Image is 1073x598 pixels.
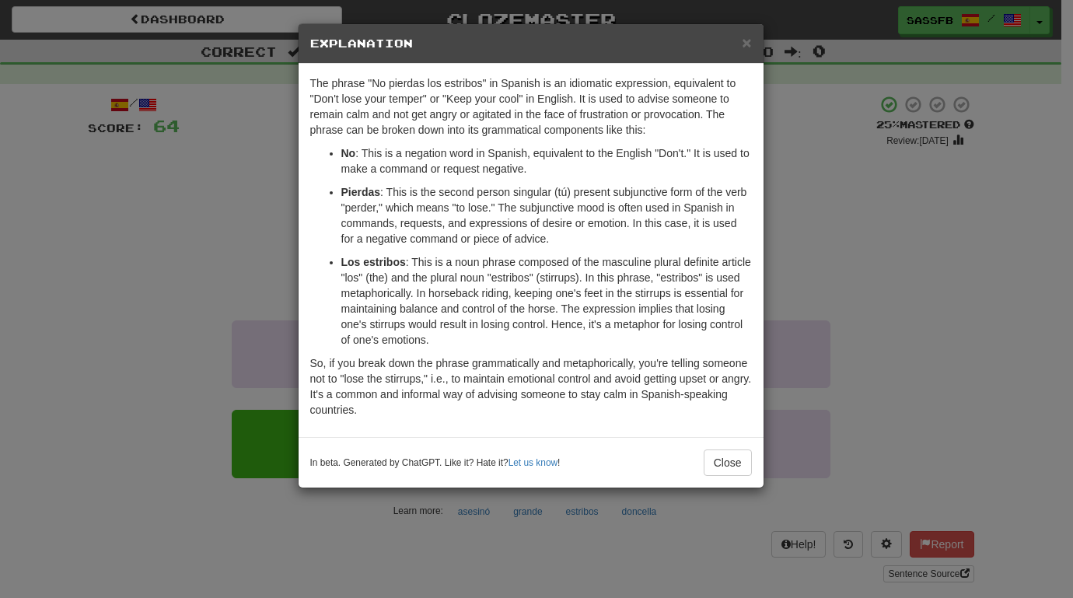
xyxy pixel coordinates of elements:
[742,33,751,51] span: ×
[742,34,751,51] button: Close
[310,75,752,138] p: The phrase "No pierdas los estribos" in Spanish is an idiomatic expression, equivalent to "Don't ...
[341,184,752,247] p: : This is the second person singular (tú) present subjunctive form of the verb "perder," which me...
[341,254,752,348] p: : This is a noun phrase composed of the masculine plural definite article "los" (the) and the plu...
[341,256,406,268] strong: Los estribos
[341,145,752,177] p: : This is a negation word in Spanish, equivalent to the English "Don't." It is used to make a com...
[704,449,752,476] button: Close
[509,457,557,468] a: Let us know
[310,355,752,418] p: So, if you break down the phrase grammatically and metaphorically, you're telling someone not to ...
[341,186,381,198] strong: Pierdas
[310,456,561,470] small: In beta. Generated by ChatGPT. Like it? Hate it? !
[341,147,356,159] strong: No
[310,36,752,51] h5: Explanation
